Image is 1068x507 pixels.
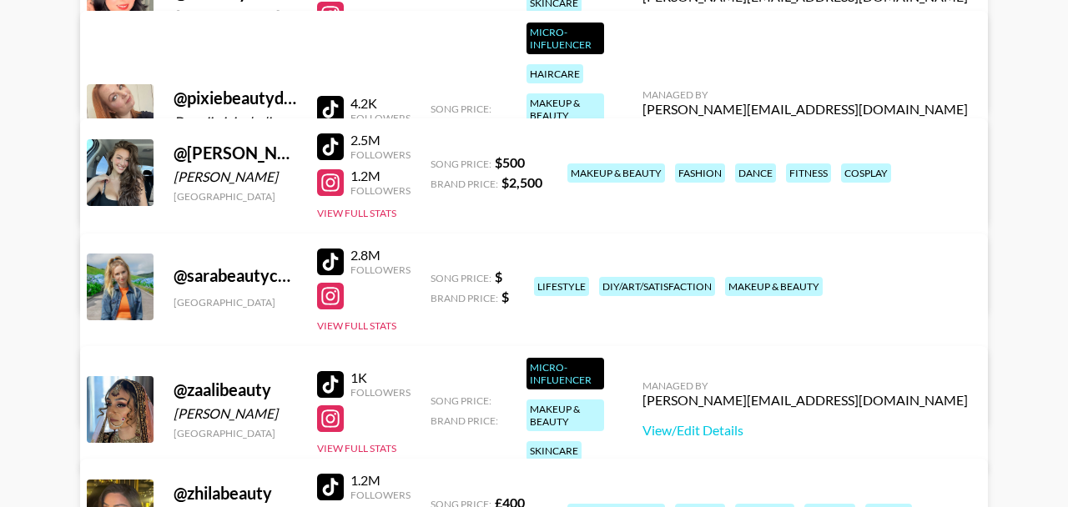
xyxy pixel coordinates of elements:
[431,394,491,407] span: Song Price:
[642,392,968,409] div: [PERSON_NAME][EMAIL_ADDRESS][DOMAIN_NAME]
[431,178,498,190] span: Brand Price:
[174,143,297,163] div: @ [PERSON_NAME]
[786,163,831,183] div: fitness
[534,277,589,296] div: lifestyle
[350,386,411,399] div: Followers
[174,405,297,422] div: [PERSON_NAME]
[526,93,604,125] div: makeup & beauty
[350,489,411,501] div: Followers
[174,8,297,24] div: [PERSON_NAME]
[642,379,968,392] div: Managed By
[350,95,411,112] div: 4.2K
[675,163,725,183] div: fashion
[350,184,411,197] div: Followers
[174,483,297,504] div: @ zhilabeauty
[567,163,665,183] div: makeup & beauty
[599,277,715,296] div: diy/art/satisfaction
[174,296,297,309] div: [GEOGRAPHIC_DATA]
[350,264,411,276] div: Followers
[526,441,582,460] div: skincare
[350,168,411,184] div: 1.2M
[841,163,891,183] div: cosplay
[350,132,411,148] div: 2.5M
[501,174,542,190] strong: $ 2,500
[526,23,604,54] div: Micro-Influencer
[350,112,411,124] div: Followers
[174,379,297,400] div: @ zaalibeauty
[174,113,297,130] div: Dannii pixie darling
[350,369,411,386] div: 1K
[735,163,776,183] div: dance
[174,88,297,108] div: @ pixiebeautydiaries
[642,88,968,101] div: Managed By
[431,272,491,284] span: Song Price:
[431,292,498,304] span: Brand Price:
[174,190,297,203] div: [GEOGRAPHIC_DATA]
[350,148,411,161] div: Followers
[350,247,411,264] div: 2.8M
[725,277,823,296] div: makeup & beauty
[526,358,604,389] div: Micro-Influencer
[317,319,396,332] button: View Full Stats
[642,101,968,118] div: [PERSON_NAME][EMAIL_ADDRESS][DOMAIN_NAME]
[431,158,491,170] span: Song Price:
[174,427,297,439] div: [GEOGRAPHIC_DATA]
[495,154,525,170] strong: $ 500
[431,103,491,115] span: Song Price:
[495,269,502,284] strong: $
[642,422,968,439] a: View/Edit Details
[526,399,604,431] div: makeup & beauty
[317,442,396,454] button: View Full Stats
[501,289,509,304] strong: $
[174,168,297,185] div: [PERSON_NAME]
[350,472,411,489] div: 1.2M
[317,207,396,219] button: View Full Stats
[431,10,498,23] span: Brand Price:
[526,64,583,83] div: haircare
[431,414,498,427] span: Brand Price:
[174,265,297,286] div: @ sarabeautycorner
